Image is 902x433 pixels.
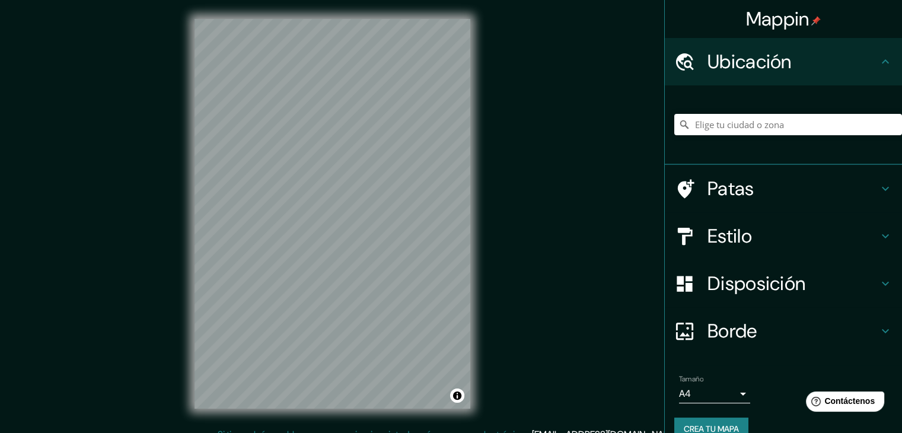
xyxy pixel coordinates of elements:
font: Patas [707,176,754,201]
font: Disposición [707,271,805,296]
div: Estilo [665,212,902,260]
font: Borde [707,319,757,343]
font: Estilo [707,224,752,249]
div: Ubicación [665,38,902,85]
div: Borde [665,307,902,355]
img: pin-icon.png [811,16,821,26]
canvas: Mapa [195,19,470,409]
font: Ubicación [707,49,792,74]
div: Disposición [665,260,902,307]
input: Elige tu ciudad o zona [674,114,902,135]
font: Mappin [746,7,809,31]
div: Patas [665,165,902,212]
font: A4 [679,387,691,400]
font: Tamaño [679,374,703,384]
iframe: Lanzador de widgets de ayuda [796,387,889,420]
button: Activar o desactivar atribución [450,389,464,403]
div: A4 [679,384,750,403]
